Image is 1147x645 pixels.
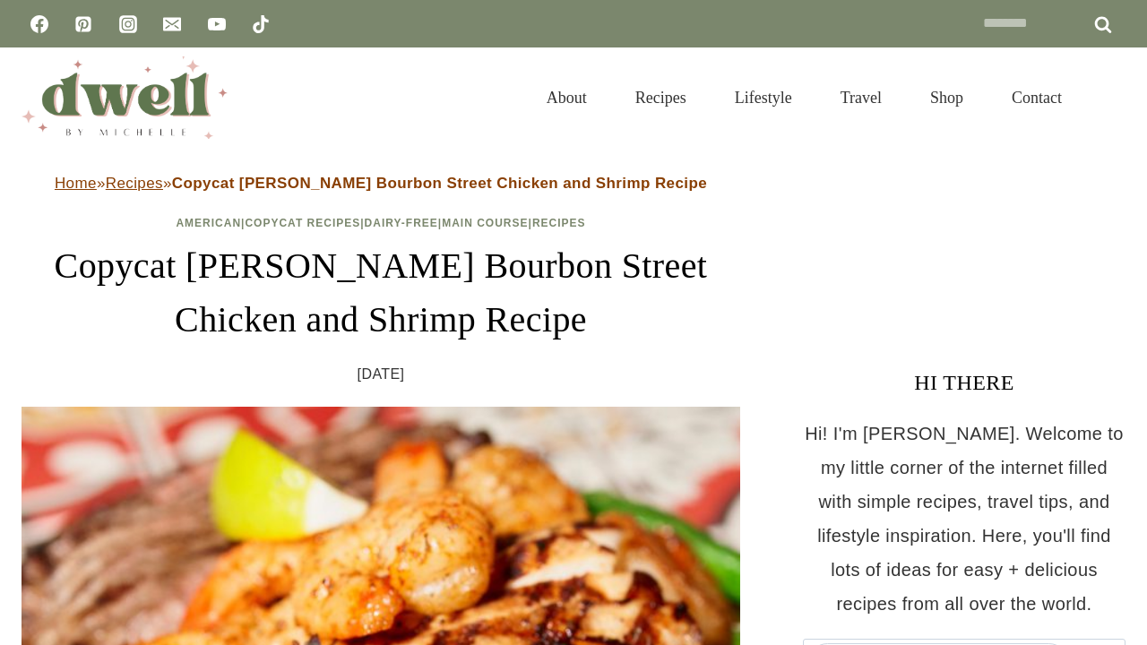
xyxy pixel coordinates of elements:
span: » » [55,175,707,192]
a: Email [154,6,190,42]
a: Contact [987,66,1086,129]
img: DWELL by michelle [22,56,228,139]
a: TikTok [243,6,279,42]
a: About [522,66,611,129]
a: Recipes [611,66,711,129]
p: Hi! I'm [PERSON_NAME]. Welcome to my little corner of the internet filled with simple recipes, tr... [803,417,1125,621]
button: View Search Form [1095,82,1125,113]
a: Instagram [110,6,146,42]
a: American [176,217,241,229]
a: Recipes [106,175,163,192]
a: Lifestyle [711,66,816,129]
time: [DATE] [358,361,405,388]
span: | | | | [176,217,585,229]
h1: Copycat [PERSON_NAME] Bourbon Street Chicken and Shrimp Recipe [22,239,740,347]
a: Facebook [22,6,57,42]
a: Shop [906,66,987,129]
h3: HI THERE [803,366,1125,399]
a: Pinterest [65,6,101,42]
a: Travel [816,66,906,129]
a: Dairy-Free [365,217,438,229]
a: Copycat Recipes [245,217,360,229]
a: Recipes [532,217,586,229]
a: Home [55,175,97,192]
strong: Copycat [PERSON_NAME] Bourbon Street Chicken and Shrimp Recipe [172,175,707,192]
a: YouTube [199,6,235,42]
nav: Primary Navigation [522,66,1086,129]
a: Main Course [442,217,528,229]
